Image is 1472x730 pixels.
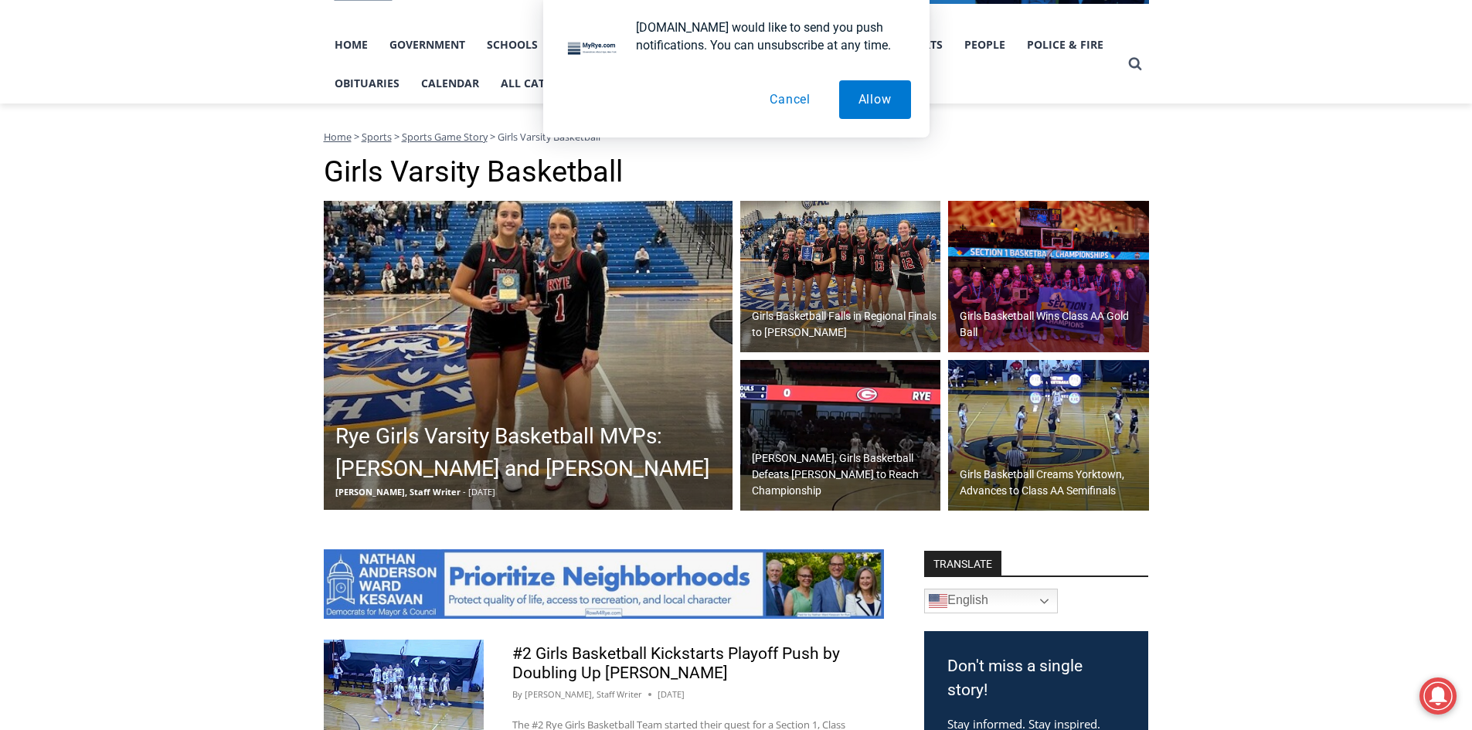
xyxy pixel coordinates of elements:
[740,360,941,511] img: (PHOTO: The Rye Girls Basketball Team before their 57-51 Class AA semifinals win on Tuesday, Marc...
[658,688,685,701] time: [DATE]
[335,420,729,485] h2: Rye Girls Varsity Basketball MVPs: [PERSON_NAME] and [PERSON_NAME]
[752,308,937,341] h2: Girls Basketball Falls in Regional Finals to [PERSON_NAME]
[404,154,716,188] span: Intern @ [DOMAIN_NAME]
[948,201,1149,352] a: Girls Basketball Wins Class AA Gold Ball
[402,130,488,144] a: Sports Game Story
[839,80,911,119] button: Allow
[562,19,624,80] img: notification icon
[324,201,733,510] a: Rye Girls Varsity Basketball MVPs: [PERSON_NAME] and [PERSON_NAME] [PERSON_NAME], Staff Writer - ...
[948,360,1149,511] img: (PHOTO: Rye Girls Basketball lining up for tip-off in their quarterfinal game vs Yorktown. Rye wo...
[929,592,947,610] img: en
[362,130,392,144] a: Sports
[324,201,733,510] img: (PHOTO: Rye Girls Basketball's co-MVPs for 2024-25: Phoebe Greto (left) and Paige Tepedino (right...
[740,201,941,352] img: (PHOTO: The Rye Girls Basketball Team after defeating the host Mahopac Wolf Pac 58-44 in the Maho...
[468,486,495,497] span: [DATE]
[394,130,399,144] span: >
[354,130,359,144] span: >
[490,130,495,144] span: >
[924,589,1058,613] a: English
[525,688,642,700] a: [PERSON_NAME], Staff Writer
[324,130,352,144] a: Home
[512,644,840,682] a: #2 Girls Basketball Kickstarts Playoff Push by Doubling Up [PERSON_NAME]
[463,486,466,497] span: -
[752,450,937,499] h2: [PERSON_NAME], Girls Basketball Defeats [PERSON_NAME] to Reach Championship
[512,688,522,701] span: By
[624,19,911,54] div: [DOMAIN_NAME] would like to send you push notifications. You can unsubscribe at any time.
[960,308,1145,341] h2: Girls Basketball Wins Class AA Gold Ball
[948,360,1149,511] a: Girls Basketball Creams Yorktown, Advances to Class AA Semifinals
[924,551,1001,576] strong: TRANSLATE
[948,201,1149,352] img: (PHOTO: The 2024-25 Rye Girls Basketball Team: Section 1 Class AA champions. Contributed)
[335,486,461,497] span: [PERSON_NAME], Staff Writer
[750,80,830,119] button: Cancel
[372,150,749,192] a: Intern @ [DOMAIN_NAME]
[740,201,941,352] a: Girls Basketball Falls in Regional Finals to [PERSON_NAME]
[498,130,600,144] span: Girls Varsity Basketball
[960,467,1145,499] h2: Girls Basketball Creams Yorktown, Advances to Class AA Semifinals
[740,360,941,511] a: [PERSON_NAME], Girls Basketball Defeats [PERSON_NAME] to Reach Championship
[947,654,1125,703] h3: Don't miss a single story!
[324,154,1149,190] h1: Girls Varsity Basketball
[390,1,730,150] div: "[PERSON_NAME] and I covered the [DATE] Parade, which was a really eye opening experience as I ha...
